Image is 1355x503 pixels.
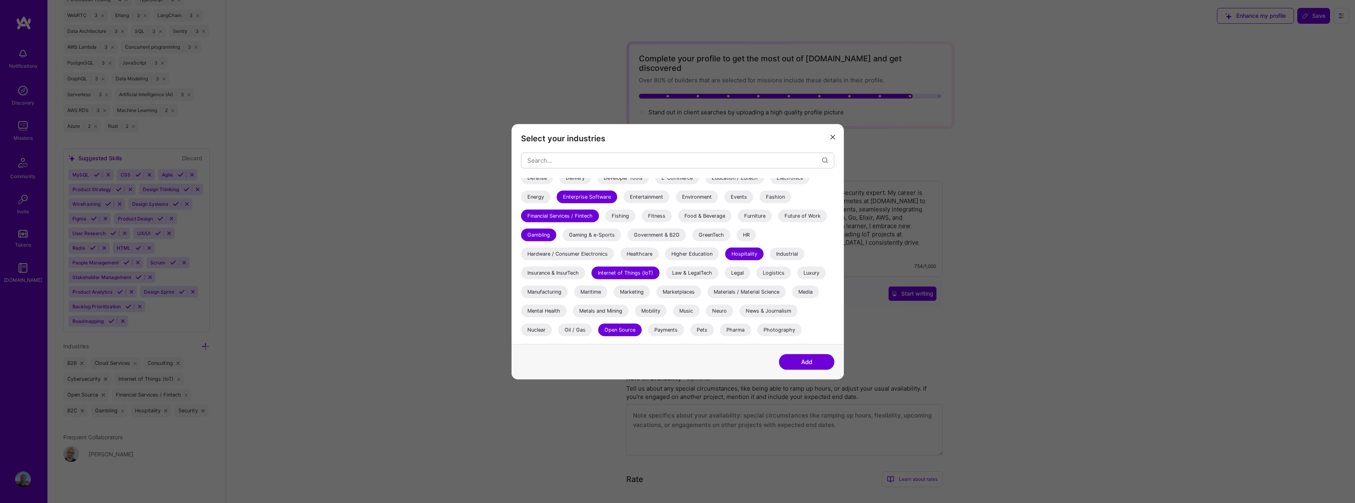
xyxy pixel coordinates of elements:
[739,304,798,317] div: News & Journalism
[655,171,699,184] div: E-Commerce
[614,285,650,298] div: Marketing
[521,342,608,355] div: Private Equity / Venture Capital
[620,247,659,260] div: Healthcare
[724,190,753,203] div: Events
[527,150,822,171] input: Search...
[623,190,669,203] div: Entertainment
[521,171,553,184] div: Defense
[792,285,819,298] div: Media
[563,228,621,241] div: Gaming & e-Sports
[705,171,764,184] div: Education / Edtech
[557,190,617,203] div: Enterprise Software
[521,190,550,203] div: Energy
[521,228,556,241] div: Gambling
[574,285,607,298] div: Maritime
[648,323,684,336] div: Payments
[573,304,629,317] div: Metals and Mining
[692,228,730,241] div: GreenTech
[725,266,750,279] div: Legal
[558,323,592,336] div: Oil / Gas
[720,323,751,336] div: Pharma
[521,209,599,222] div: Financial Services / Fintech
[521,285,568,298] div: Manufacturing
[615,342,650,355] div: PropTech
[706,304,733,317] div: Neuro
[521,323,552,336] div: Nuclear
[666,266,718,279] div: Law & LegalTech
[707,285,786,298] div: Materials / Material Science
[779,354,834,370] button: Add
[757,323,802,336] div: Photography
[797,266,826,279] div: Luxury
[830,135,835,140] i: icon Close
[591,266,659,279] div: Internet of Things (IoT)
[665,247,719,260] div: Higher Education
[521,304,567,317] div: Mental Health
[690,323,714,336] div: Pets
[635,304,667,317] div: Mobility
[756,266,791,279] div: Logistics
[770,171,809,184] div: Electronics
[521,266,585,279] div: Insurance & InsurTech
[738,209,772,222] div: Furniture
[521,133,834,143] h3: Select your industries
[559,171,591,184] div: Delivery
[642,209,672,222] div: Fitness
[656,285,701,298] div: Marketplaces
[627,228,686,241] div: Government & B2G
[770,247,804,260] div: Industrial
[676,190,718,203] div: Environment
[598,323,642,336] div: Open Source
[737,228,756,241] div: HR
[597,171,649,184] div: Developer Tools
[521,247,614,260] div: Hardware / Consumer Electronics
[512,124,844,379] div: modal
[725,247,764,260] div: Hospitality
[673,304,699,317] div: Music
[778,209,827,222] div: Future of Work
[822,158,828,163] i: icon Search
[700,342,809,355] div: Real Estate, Construction & Architecture
[605,209,635,222] div: Fishing
[678,209,732,222] div: Food & Beverage
[760,190,791,203] div: Fashion
[656,342,694,355] div: Publishing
